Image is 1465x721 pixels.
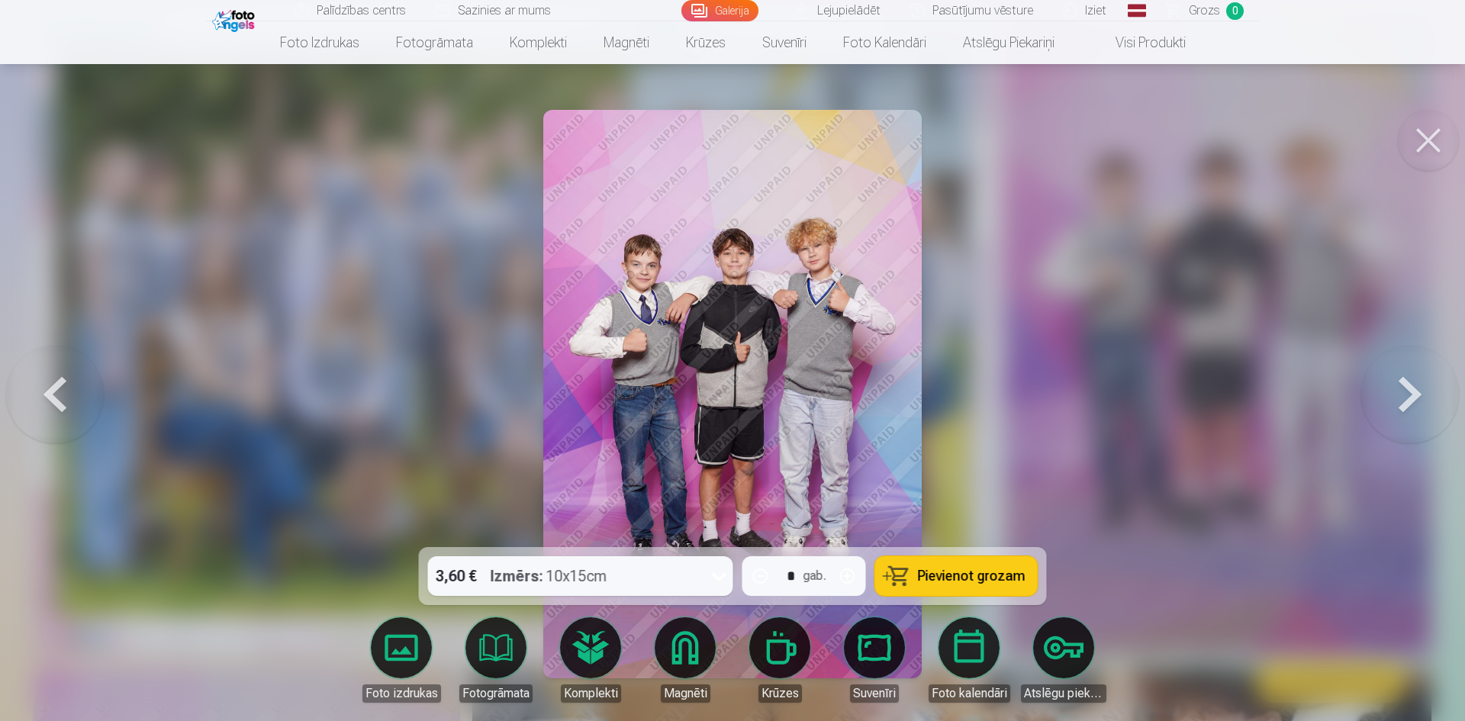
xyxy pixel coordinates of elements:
div: Foto kalendāri [929,684,1010,703]
button: Pievienot grozam [875,556,1038,596]
div: Magnēti [661,684,710,703]
a: Foto izdrukas [262,21,378,64]
a: Krūzes [737,617,823,703]
div: Suvenīri [850,684,899,703]
a: Suvenīri [832,617,917,703]
img: /fa1 [212,6,259,32]
div: Atslēgu piekariņi [1021,684,1106,703]
a: Suvenīri [744,21,825,64]
span: Grozs [1189,2,1220,20]
div: gab. [803,567,826,585]
a: Komplekti [491,21,585,64]
div: Krūzes [758,684,802,703]
a: Fotogrāmata [378,21,491,64]
a: Atslēgu piekariņi [1021,617,1106,703]
div: 10x15cm [491,556,607,596]
a: Visi produkti [1073,21,1204,64]
div: 3,60 € [428,556,485,596]
a: Foto kalendāri [926,617,1012,703]
a: Fotogrāmata [453,617,539,703]
a: Foto kalendāri [825,21,945,64]
span: 0 [1226,2,1244,20]
a: Magnēti [642,617,728,703]
a: Komplekti [548,617,633,703]
span: Pievienot grozam [918,569,1025,583]
strong: Izmērs : [491,565,543,587]
a: Magnēti [585,21,668,64]
div: Foto izdrukas [362,684,441,703]
div: Fotogrāmata [459,684,533,703]
div: Komplekti [561,684,621,703]
a: Atslēgu piekariņi [945,21,1073,64]
a: Krūzes [668,21,744,64]
a: Foto izdrukas [359,617,444,703]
